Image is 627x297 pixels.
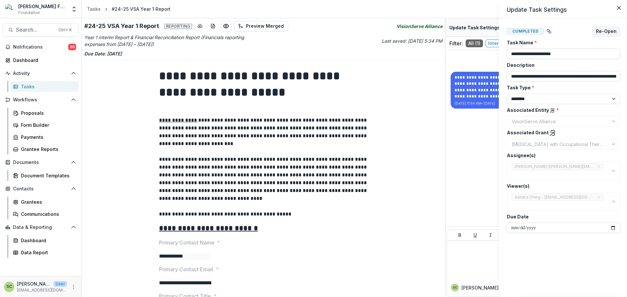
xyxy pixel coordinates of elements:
[507,28,544,35] span: Completed
[507,107,617,113] label: Associated Entity
[507,152,617,159] label: Assignee(s)
[544,26,555,37] button: View dependent tasks
[507,129,617,136] label: Associated Grant
[507,39,617,46] label: Task Name
[614,3,624,13] button: Close
[507,213,617,220] label: Due Date
[507,183,617,189] label: Viewer(s)
[592,26,620,37] button: Re-Open
[507,62,617,68] label: Description
[507,84,617,91] label: Task Type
